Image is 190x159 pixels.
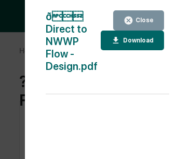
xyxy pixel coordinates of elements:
[157,125,185,153] iframe: Open customer support
[121,37,154,44] div: Download
[101,31,164,51] button: Download
[46,10,101,73] div: ð Direct to NWWP Flow - Design.pdf
[113,10,164,31] button: Close
[133,17,154,24] div: Close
